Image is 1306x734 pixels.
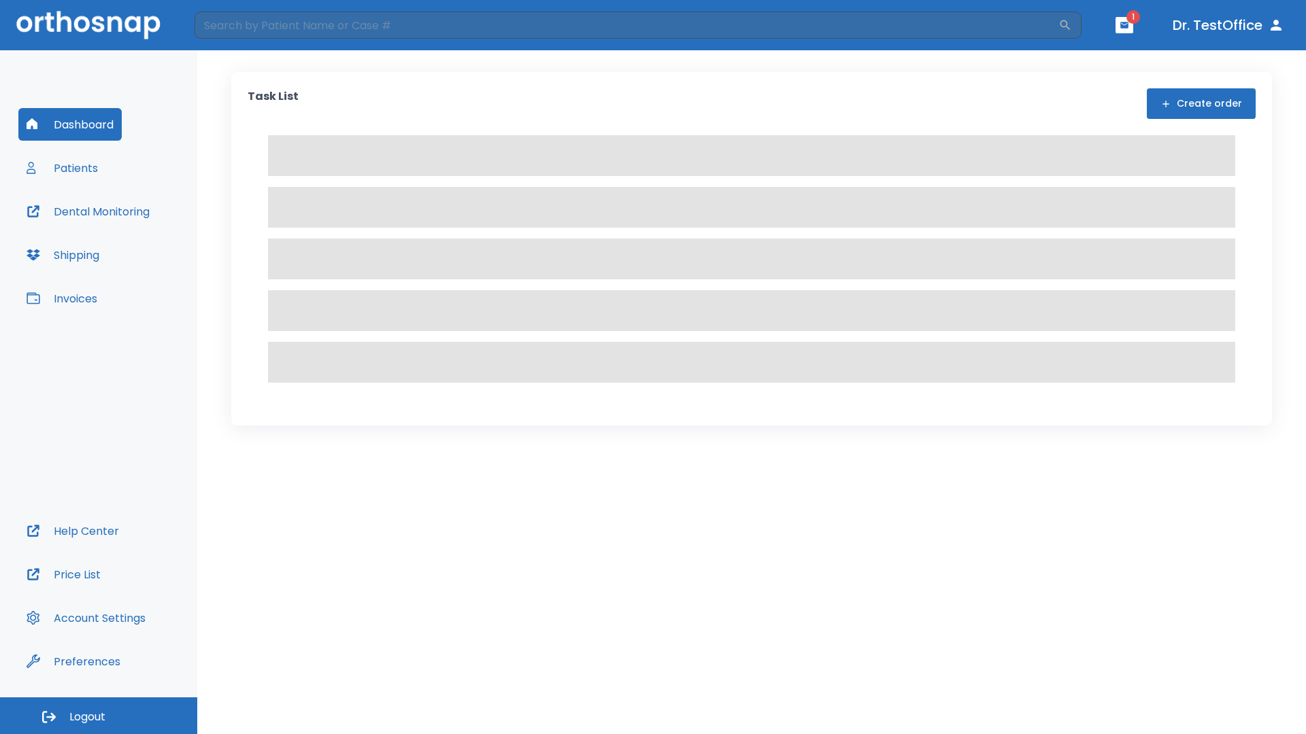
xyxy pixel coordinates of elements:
button: Price List [18,558,109,591]
button: Invoices [18,282,105,315]
button: Create order [1147,88,1256,119]
button: Dental Monitoring [18,195,158,228]
button: Shipping [18,239,107,271]
span: Logout [69,710,105,724]
button: Dr. TestOffice [1167,13,1290,37]
p: Task List [248,88,299,119]
button: Dashboard [18,108,122,141]
span: 1 [1126,10,1140,24]
img: Orthosnap [16,11,161,39]
button: Account Settings [18,601,154,634]
input: Search by Patient Name or Case # [195,12,1058,39]
button: Patients [18,152,106,184]
button: Preferences [18,645,129,678]
button: Help Center [18,514,127,547]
